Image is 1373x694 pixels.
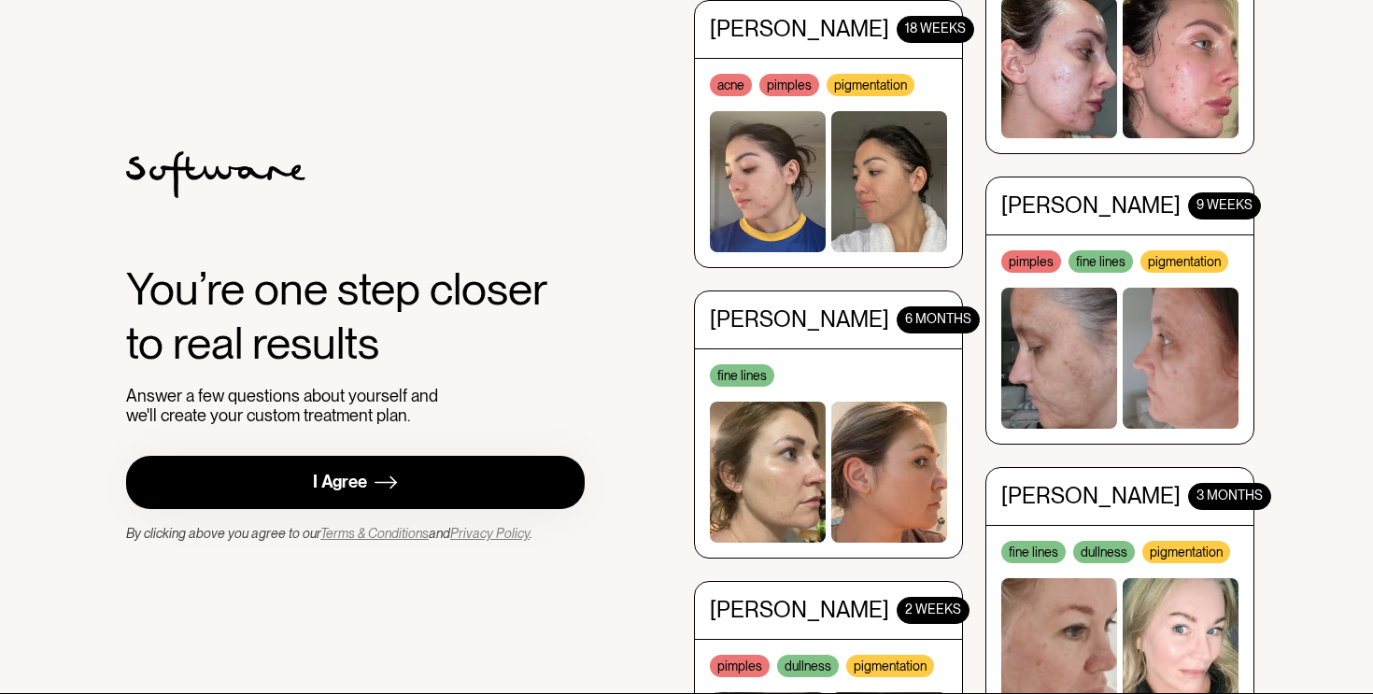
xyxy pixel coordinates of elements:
[777,654,839,676] div: dullness
[710,654,770,676] div: pimples
[126,386,446,426] div: Answer a few questions about yourself and we'll create your custom treatment plan.
[827,72,914,94] div: pigmentation
[1140,248,1228,271] div: pigmentation
[1188,191,1261,219] div: 9 WEEKS
[1069,248,1133,271] div: fine lines
[1001,540,1066,562] div: fine lines
[126,524,532,543] div: By clicking above you agree to our and .
[1073,540,1135,562] div: dullness
[126,456,585,509] a: I Agree
[846,654,934,676] div: pigmentation
[897,305,980,333] div: 6 months
[450,526,530,541] a: Privacy Policy
[759,72,819,94] div: pimples
[1001,191,1181,219] div: [PERSON_NAME]
[126,262,585,370] div: You’re one step closer to real results
[710,362,774,385] div: fine lines
[320,526,429,541] a: Terms & Conditions
[710,305,889,333] div: [PERSON_NAME]
[313,472,367,493] div: I Agree
[1001,248,1061,271] div: pimples
[710,14,889,41] div: [PERSON_NAME]
[1142,540,1230,562] div: pigmentation
[897,14,974,41] div: 18 WEEKS
[1001,482,1181,509] div: [PERSON_NAME]
[710,596,889,623] div: [PERSON_NAME]
[710,72,752,94] div: acne
[1188,482,1271,509] div: 3 MONTHS
[897,596,970,623] div: 2 WEEKS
